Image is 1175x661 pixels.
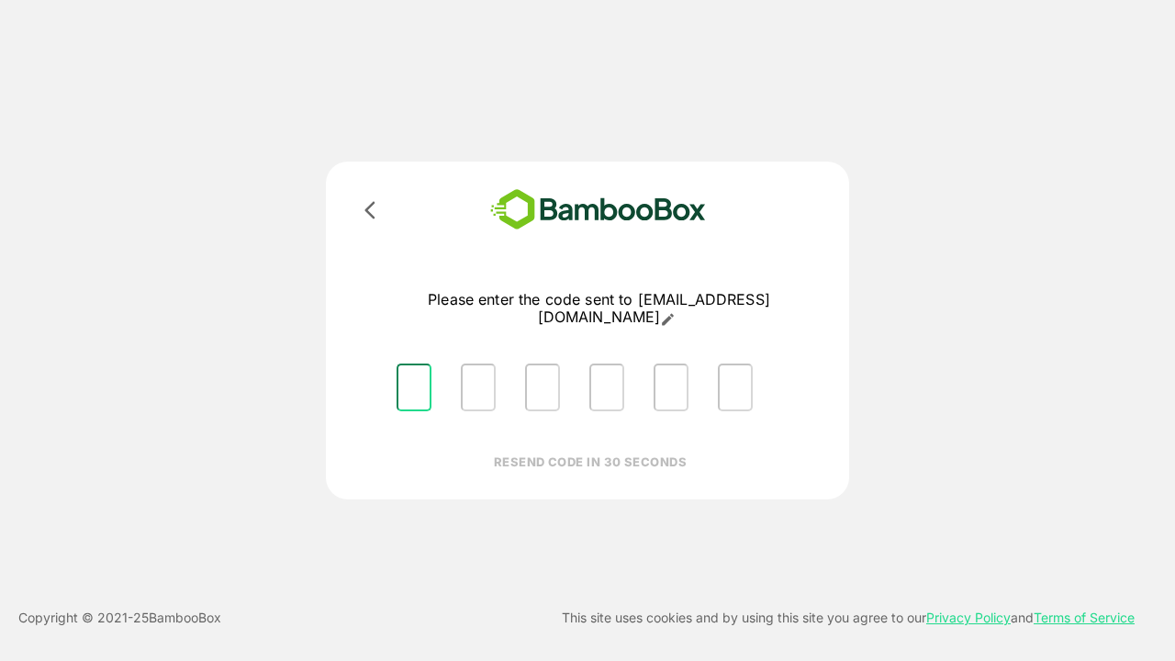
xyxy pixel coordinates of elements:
p: Please enter the code sent to [EMAIL_ADDRESS][DOMAIN_NAME] [382,291,816,327]
a: Privacy Policy [926,610,1011,625]
input: Please enter OTP character 4 [589,364,624,411]
a: Terms of Service [1034,610,1135,625]
input: Please enter OTP character 3 [525,364,560,411]
p: Copyright © 2021- 25 BambooBox [18,607,221,629]
input: Please enter OTP character 6 [718,364,753,411]
img: bamboobox [464,184,733,236]
p: This site uses cookies and by using this site you agree to our and [562,607,1135,629]
input: Please enter OTP character 1 [397,364,431,411]
input: Please enter OTP character 5 [654,364,688,411]
input: Please enter OTP character 2 [461,364,496,411]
